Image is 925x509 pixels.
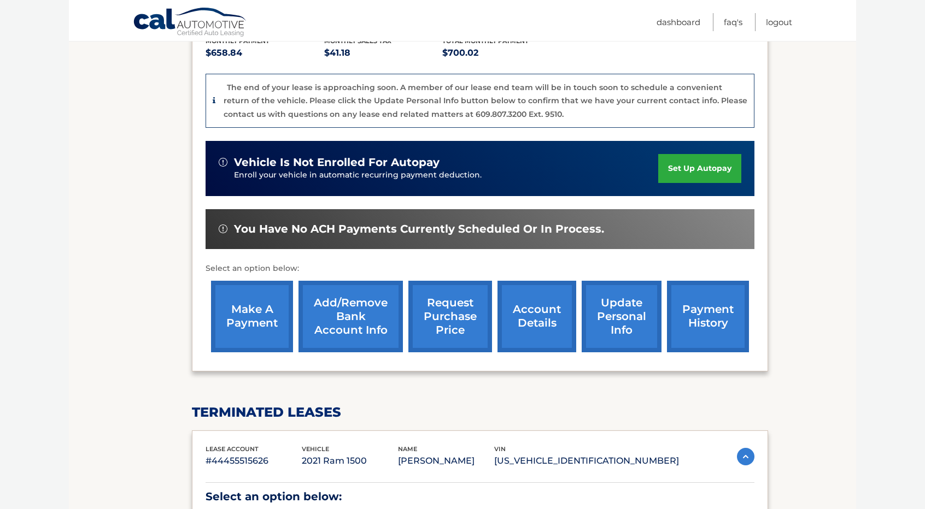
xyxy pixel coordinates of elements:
[494,453,679,469] p: [US_VEHICLE_IDENTIFICATION_NUMBER]
[737,448,754,465] img: accordion-active.svg
[657,13,700,31] a: Dashboard
[494,445,506,453] span: vin
[398,445,417,453] span: name
[442,45,561,61] p: $700.02
[133,7,248,39] a: Cal Automotive
[211,281,293,352] a: make a payment
[302,445,329,453] span: vehicle
[192,404,768,421] h2: terminated leases
[302,453,398,469] p: 2021 Ram 1500
[206,487,754,506] p: Select an option below:
[234,169,658,181] p: Enroll your vehicle in automatic recurring payment deduction.
[766,13,792,31] a: Logout
[224,82,747,119] p: The end of your lease is approaching soon. A member of our lease end team will be in touch soon t...
[219,224,227,233] img: alert-white.svg
[234,156,440,169] span: vehicle is not enrolled for autopay
[497,281,576,352] a: account details
[298,281,403,352] a: Add/Remove bank account info
[658,154,741,183] a: set up autopay
[667,281,749,352] a: payment history
[206,453,302,469] p: #44455515626
[398,453,494,469] p: [PERSON_NAME]
[206,45,324,61] p: $658.84
[724,13,742,31] a: FAQ's
[324,45,443,61] p: $41.18
[206,445,259,453] span: lease account
[206,262,754,275] p: Select an option below:
[582,281,661,352] a: update personal info
[234,222,604,236] span: You have no ACH payments currently scheduled or in process.
[219,158,227,167] img: alert-white.svg
[408,281,492,352] a: request purchase price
